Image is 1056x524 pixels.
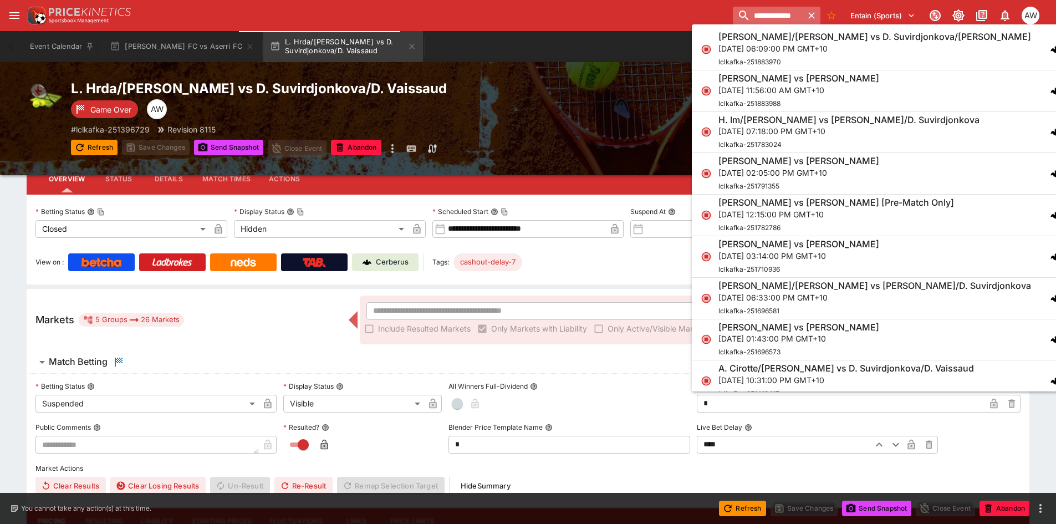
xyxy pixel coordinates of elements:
h2: Copy To Clipboard [71,80,550,97]
p: Betting Status [35,207,85,216]
button: Display StatusCopy To Clipboard [287,208,294,216]
svg: Closed [701,251,712,262]
span: lclkafka-251696573 [718,348,780,356]
img: Cerberus [363,258,371,267]
p: Scheduled Start [432,207,488,216]
button: Documentation [972,6,992,26]
span: lclkafka-251883970 [718,58,781,66]
button: All Winners Full-Dividend [530,383,538,390]
button: Scheduled StartCopy To Clipboard [491,208,498,216]
button: Betting StatusCopy To Clipboard [87,208,95,216]
div: Suspended [35,395,259,413]
label: Market Actions [35,460,1021,477]
button: Details [144,166,193,192]
svg: Closed [701,375,712,386]
span: Only Active/Visible Markets [608,323,708,334]
p: [DATE] 06:09:00 PM GMT+10 [718,43,1031,54]
p: Betting Status [35,381,85,391]
p: Resulted? [283,423,319,432]
p: [DATE] 11:56:00 AM GMT+10 [718,84,879,96]
h6: [PERSON_NAME] vs [PERSON_NAME] [718,155,879,167]
h6: [PERSON_NAME] vs [PERSON_NAME] [718,322,879,333]
img: tennis.png [27,80,62,115]
p: Cerberus [376,257,409,268]
button: Suspend At [668,208,676,216]
span: Re-Result [274,477,333,495]
img: Sportsbook Management [49,18,109,23]
button: Notifications [995,6,1015,26]
span: lclkafka-251791355 [718,182,779,190]
span: lclkafka-251418417 [718,389,779,398]
button: Copy To Clipboard [297,208,304,216]
button: L. Hrda/[PERSON_NAME] vs D. Suvirdjonkova/D. Vaissaud [263,31,423,62]
a: Cerberus [352,253,419,271]
p: Public Comments [35,423,91,432]
svg: Closed [701,85,712,96]
span: Un-Result [210,477,269,495]
p: Suspend At [630,207,666,216]
button: Copy To Clipboard [97,208,105,216]
button: Copy To Clipboard [501,208,508,216]
img: Ladbrokes [152,258,192,267]
p: You cannot take any action(s) at this time. [21,503,151,513]
button: Refresh [719,501,766,516]
button: Match Betting [27,351,818,373]
span: lclkafka-251696581 [718,307,779,315]
p: [DATE] 12:15:00 PM GMT+10 [718,208,954,220]
button: Send Snapshot [194,140,263,155]
svg: Closed [701,126,712,138]
button: Clear Results [35,477,106,495]
h6: [PERSON_NAME]/[PERSON_NAME] vs D. Suvirdjonkova/[PERSON_NAME] [718,31,1031,43]
h6: Match Betting [49,356,108,368]
p: Live Bet Delay [697,423,742,432]
svg: Closed [701,168,712,179]
button: Select Tenant [844,7,922,24]
label: Tags: [432,253,449,271]
h6: [PERSON_NAME] vs [PERSON_NAME] [718,73,879,84]
p: Copy To Clipboard [71,124,150,135]
h5: Markets [35,313,74,326]
span: Include Resulted Markets [378,323,471,334]
div: Ayden Walker [1022,7,1039,24]
button: Refresh [71,140,118,155]
button: Blender Price Template Name [545,424,553,431]
span: lclkafka-251883988 [718,99,780,108]
div: Betting Target: cerberus [453,253,522,271]
h6: [PERSON_NAME] vs [PERSON_NAME] [718,238,879,250]
span: Only Markets with Liability [491,323,587,334]
p: Game Over [90,104,131,115]
svg: Closed [701,210,712,221]
button: Actions [259,166,309,192]
p: Revision 8115 [167,124,216,135]
p: [DATE] 06:33:00 PM GMT+10 [718,292,1031,303]
span: Mark an event as closed and abandoned. [331,141,381,152]
button: Clear Losing Results [110,477,206,495]
span: Mark an event as closed and abandoned. [980,502,1029,513]
p: [DATE] 07:18:00 PM GMT+10 [718,125,980,137]
input: search [733,7,803,24]
h6: H. Im/[PERSON_NAME] vs [PERSON_NAME]/D. Suvirdjonkova [718,114,980,126]
div: Hidden [234,220,408,238]
img: Neds [231,258,256,267]
span: cashout-delay-7 [453,257,522,268]
label: View on : [35,253,64,271]
button: No Bookmarks [823,7,840,24]
img: PriceKinetics Logo [24,4,47,27]
button: Live Bet Delay [744,424,752,431]
span: lclkafka-251783024 [718,140,782,149]
span: lclkafka-251710936 [718,265,780,273]
button: Toggle light/dark mode [948,6,968,26]
button: more [386,140,399,157]
h6: [PERSON_NAME] vs [PERSON_NAME] [Pre-Match Only] [718,197,954,208]
h6: [PERSON_NAME]/[PERSON_NAME] vs [PERSON_NAME]/D. Suvirdjonkova [718,280,1031,292]
p: [DATE] 03:14:00 PM GMT+10 [718,250,879,262]
p: [DATE] 10:31:00 PM GMT+10 [718,374,974,386]
button: Abandon [331,140,381,155]
div: Closed [35,220,210,238]
button: Status [94,166,144,192]
button: Match Times [193,166,259,192]
img: PriceKinetics [49,8,131,16]
svg: Closed [701,334,712,345]
button: Resulted? [322,424,329,431]
h6: A. Cirotte/[PERSON_NAME] vs D. Suvirdjonkova/D. Vaissaud [718,363,974,374]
